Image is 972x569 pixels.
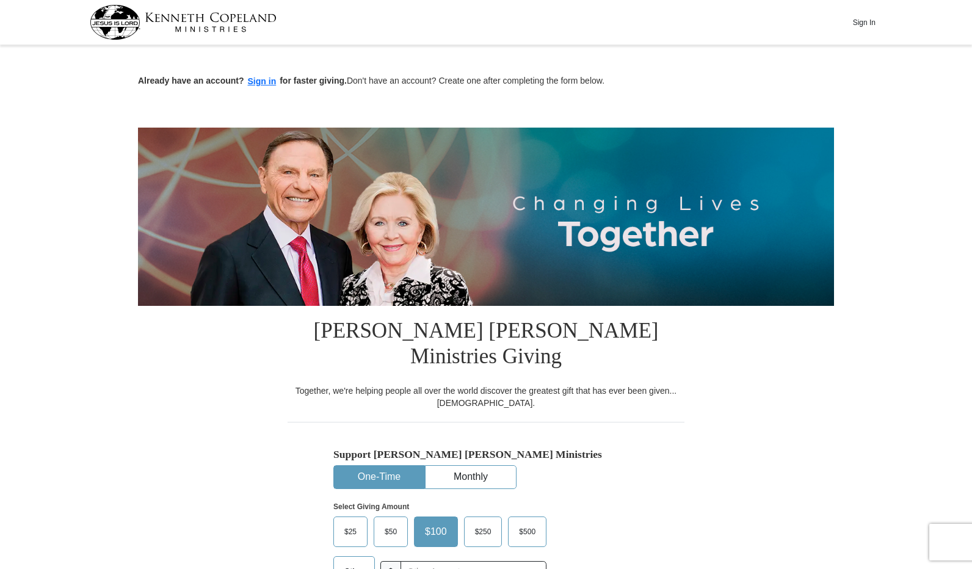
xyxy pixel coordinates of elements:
span: $100 [419,523,453,541]
span: $25 [338,523,363,541]
p: Don't have an account? Create one after completing the form below. [138,74,834,89]
h5: Support [PERSON_NAME] [PERSON_NAME] Ministries [333,448,639,461]
strong: Already have an account? for faster giving. [138,76,347,85]
span: $50 [379,523,403,541]
strong: Select Giving Amount [333,502,409,511]
button: One-Time [334,466,424,488]
button: Sign in [244,74,280,89]
h1: [PERSON_NAME] [PERSON_NAME] Ministries Giving [288,306,684,385]
button: Monthly [426,466,516,488]
div: Together, we're helping people all over the world discover the greatest gift that has ever been g... [288,385,684,409]
span: $250 [469,523,498,541]
button: Sign In [846,13,882,32]
img: kcm-header-logo.svg [90,5,277,40]
span: $500 [513,523,542,541]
